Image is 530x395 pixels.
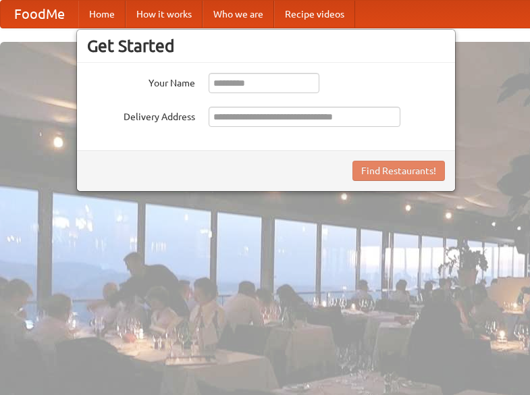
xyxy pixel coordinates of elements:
[78,1,126,28] a: Home
[203,1,274,28] a: Who we are
[352,161,445,181] button: Find Restaurants!
[274,1,355,28] a: Recipe videos
[1,1,78,28] a: FoodMe
[126,1,203,28] a: How it works
[87,73,195,90] label: Your Name
[87,36,445,56] h3: Get Started
[87,107,195,124] label: Delivery Address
